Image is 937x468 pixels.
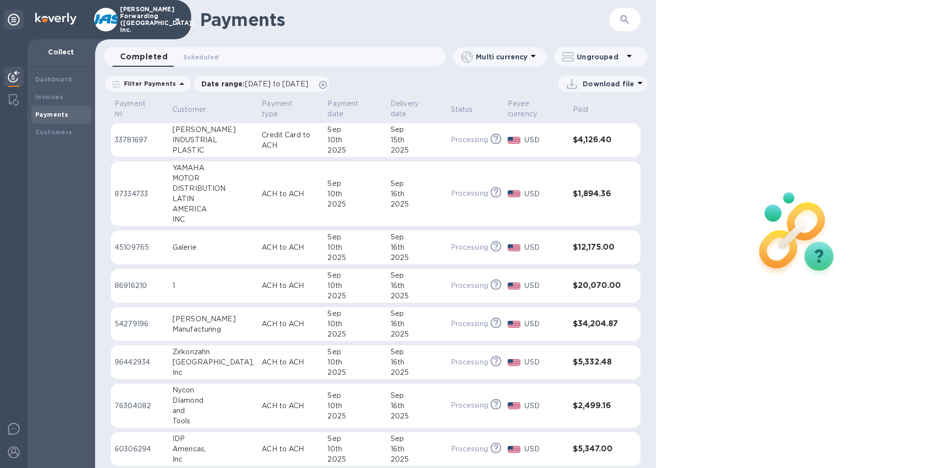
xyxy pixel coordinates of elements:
[173,454,254,465] div: Inc
[173,281,254,291] div: 1
[173,104,219,115] span: Customer
[451,319,488,329] p: Processing
[583,79,634,89] p: Download file
[262,357,320,367] p: ACH to ACH
[262,99,320,119] span: Payment type
[524,357,565,367] p: USD
[35,13,76,25] img: Logo
[173,357,254,367] div: [GEOGRAPHIC_DATA],
[173,385,254,395] div: Nycon
[573,319,621,329] h3: $34,204.87
[451,444,488,454] p: Processing
[391,242,443,253] div: 16th
[262,281,320,291] p: ACH to ACH
[524,189,565,199] p: USD
[173,367,254,378] div: Inc
[327,242,382,253] div: 10th
[327,145,382,156] div: 2025
[194,76,329,92] div: Date range:[DATE] to [DATE]
[120,6,169,33] p: [PERSON_NAME] Forwarding ([GEOGRAPHIC_DATA]), Inc.
[508,244,521,251] img: USD
[524,444,565,454] p: USD
[327,199,382,209] div: 2025
[115,189,165,199] p: 87334733
[173,214,254,225] div: INC.
[173,347,254,357] div: Zirkonzahn
[573,104,588,115] p: Paid
[391,411,443,421] div: 2025
[262,444,320,454] p: ACH to ACH
[115,135,165,145] p: 33781697
[451,242,488,253] p: Processing
[173,163,254,173] div: YAMAHA
[573,281,621,290] h3: $20,070.00
[391,444,443,454] div: 16th
[524,401,565,411] p: USD
[35,76,73,83] b: Dashboard
[573,243,621,252] h3: $12,175.00
[524,281,565,291] p: USD
[183,52,219,62] span: Scheduled
[327,281,382,291] div: 10th
[524,242,565,253] p: USD
[508,359,521,366] img: USD
[173,145,254,156] div: PLASTIC
[327,253,382,263] div: 2025
[115,444,165,454] p: 60306294
[327,291,382,301] div: 2025
[391,253,443,263] div: 2025
[115,99,165,119] span: Payment №
[262,242,320,253] p: ACH to ACH
[173,125,254,135] div: [PERSON_NAME]
[173,434,254,444] div: IDP
[451,188,488,199] p: Processing
[173,395,254,406] div: DIamond
[391,232,443,242] div: Sep
[327,357,382,367] div: 10th
[4,10,24,29] div: Unpin categories
[327,99,370,119] p: Payment date
[173,314,254,324] div: [PERSON_NAME]
[35,47,87,57] p: Collect
[391,291,443,301] div: 2025
[327,434,382,444] div: Sep
[391,347,443,357] div: Sep
[573,444,621,454] h3: $5,347.00
[35,111,68,118] b: Payments
[173,204,254,214] div: AMERICA
[573,189,621,199] h3: $1,894.36
[524,319,565,329] p: USD
[327,179,382,189] div: Sep
[391,135,443,145] div: 15th
[327,347,382,357] div: Sep
[391,281,443,291] div: 16th
[327,232,382,242] div: Sep
[173,324,254,335] div: Manufacturing
[391,145,443,156] div: 2025
[35,93,63,101] b: Invoices
[391,309,443,319] div: Sep
[173,194,254,204] div: LATIN
[451,400,488,411] p: Processing
[327,99,382,119] span: Payment date
[391,401,443,411] div: 16th
[451,281,488,291] p: Processing
[173,183,254,194] div: DISTRIBUTION
[173,406,254,416] div: and
[391,329,443,339] div: 2025
[327,454,382,465] div: 2025
[451,357,488,367] p: Processing
[391,199,443,209] div: 2025
[391,367,443,378] div: 2025
[327,125,382,135] div: Sep
[327,135,382,145] div: 10th
[508,99,552,119] p: Payee currency
[451,104,486,115] span: Status
[391,319,443,329] div: 16th
[262,99,307,119] p: Payment type
[173,416,254,426] div: Tools
[173,173,254,183] div: MOTOR
[391,270,443,281] div: Sep
[173,242,254,253] div: Galerie
[115,401,165,411] p: 76304082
